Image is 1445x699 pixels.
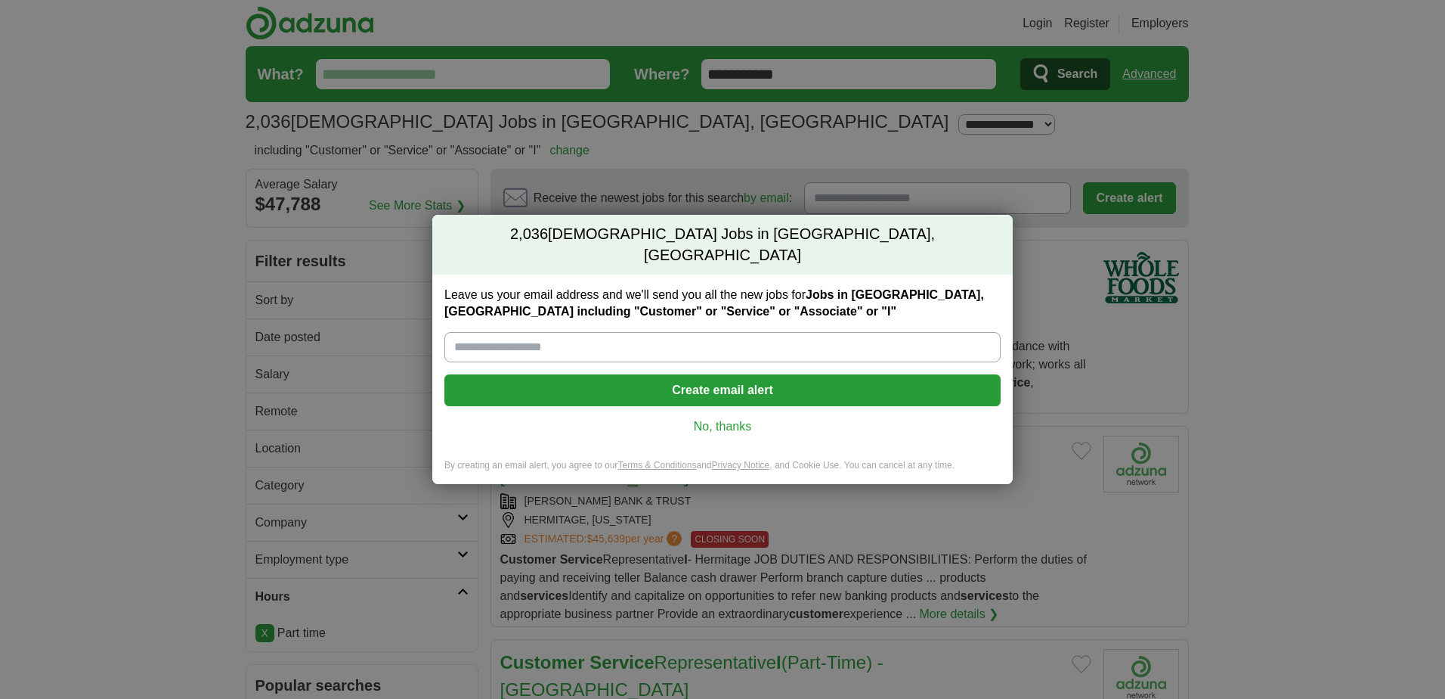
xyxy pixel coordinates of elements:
[444,374,1001,406] button: Create email alert
[712,460,770,471] a: Privacy Notice
[510,224,548,245] span: 2,036
[432,215,1013,275] h2: [DEMOGRAPHIC_DATA] Jobs in [GEOGRAPHIC_DATA], [GEOGRAPHIC_DATA]
[617,460,696,471] a: Terms & Conditions
[456,418,989,435] a: No, thanks
[444,287,1001,320] label: Leave us your email address and we'll send you all the new jobs for
[432,459,1013,484] div: By creating an email alert, you agree to our and , and Cookie Use. You can cancel at any time.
